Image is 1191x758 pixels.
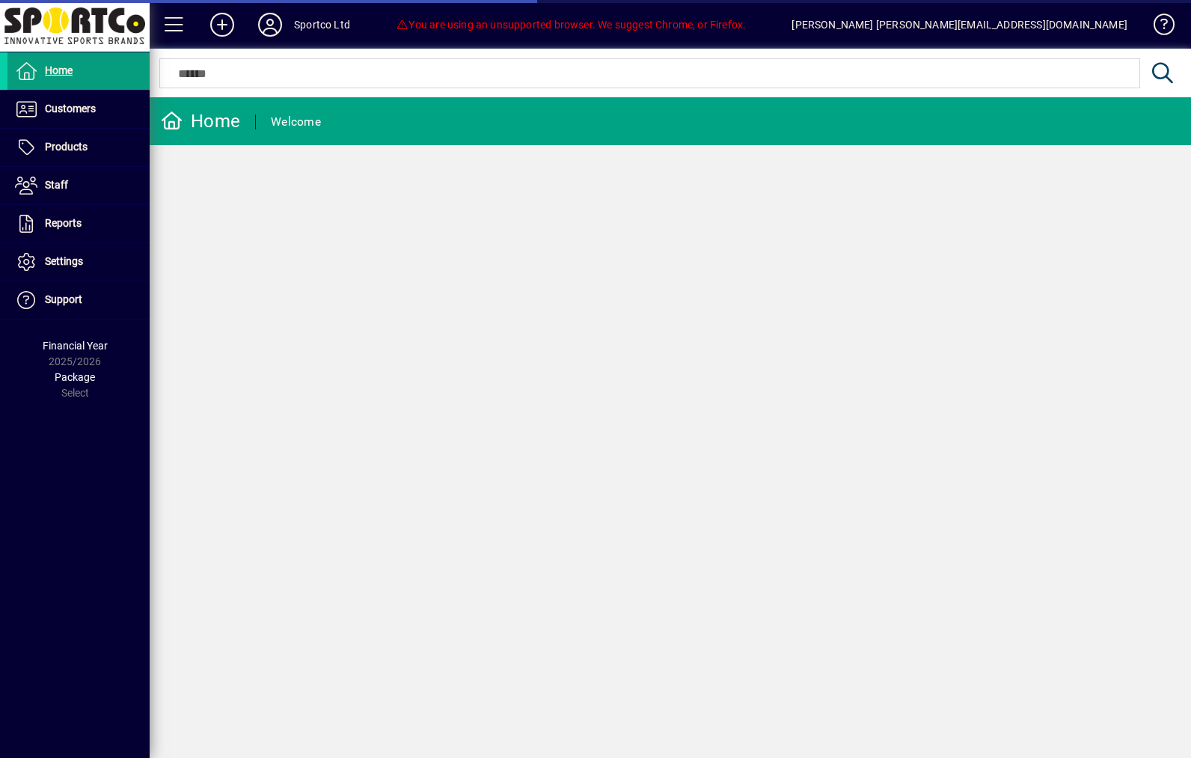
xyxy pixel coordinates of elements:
[246,11,294,38] button: Profile
[43,340,108,352] span: Financial Year
[7,91,150,128] a: Customers
[1142,3,1172,52] a: Knowledge Base
[161,109,240,133] div: Home
[7,243,150,281] a: Settings
[45,64,73,76] span: Home
[396,19,746,31] span: You are using an unsupported browser. We suggest Chrome, or Firefox.
[7,205,150,242] a: Reports
[7,281,150,319] a: Support
[7,129,150,166] a: Products
[45,217,82,229] span: Reports
[294,13,350,37] div: Sportco Ltd
[45,255,83,267] span: Settings
[7,167,150,204] a: Staff
[55,371,95,383] span: Package
[271,110,321,134] div: Welcome
[45,141,88,153] span: Products
[45,103,96,114] span: Customers
[198,11,246,38] button: Add
[792,13,1127,37] div: [PERSON_NAME] [PERSON_NAME][EMAIL_ADDRESS][DOMAIN_NAME]
[45,293,82,305] span: Support
[45,179,68,191] span: Staff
